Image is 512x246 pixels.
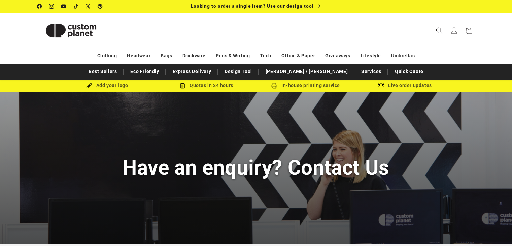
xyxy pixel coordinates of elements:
a: Eco Friendly [127,66,162,78]
a: Bags [161,50,172,62]
div: In-house printing service [256,81,355,90]
a: Giveaways [325,50,350,62]
a: Drinkware [182,50,206,62]
div: Live order updates [355,81,455,90]
a: [PERSON_NAME] / [PERSON_NAME] [262,66,351,78]
span: Looking to order a single item? Use our design tool [191,3,314,9]
img: In-house printing [271,83,277,89]
img: Order updates [378,83,384,89]
a: Lifestyle [361,50,381,62]
img: Brush Icon [86,83,92,89]
a: Express Delivery [169,66,215,78]
a: Clothing [97,50,117,62]
a: Services [358,66,385,78]
a: Umbrellas [391,50,415,62]
a: Quick Quote [391,66,427,78]
a: Office & Paper [281,50,315,62]
summary: Search [432,23,447,38]
h1: Have an enquiry? Contact Us [123,155,389,181]
div: Add your logo [58,81,157,90]
a: Headwear [127,50,150,62]
img: Custom Planet [37,16,105,46]
a: Best Sellers [85,66,120,78]
div: Quotes in 24 hours [157,81,256,90]
a: Pens & Writing [216,50,250,62]
img: Order Updates Icon [179,83,185,89]
a: Tech [260,50,271,62]
a: Design Tool [221,66,255,78]
a: Custom Planet [35,13,107,48]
